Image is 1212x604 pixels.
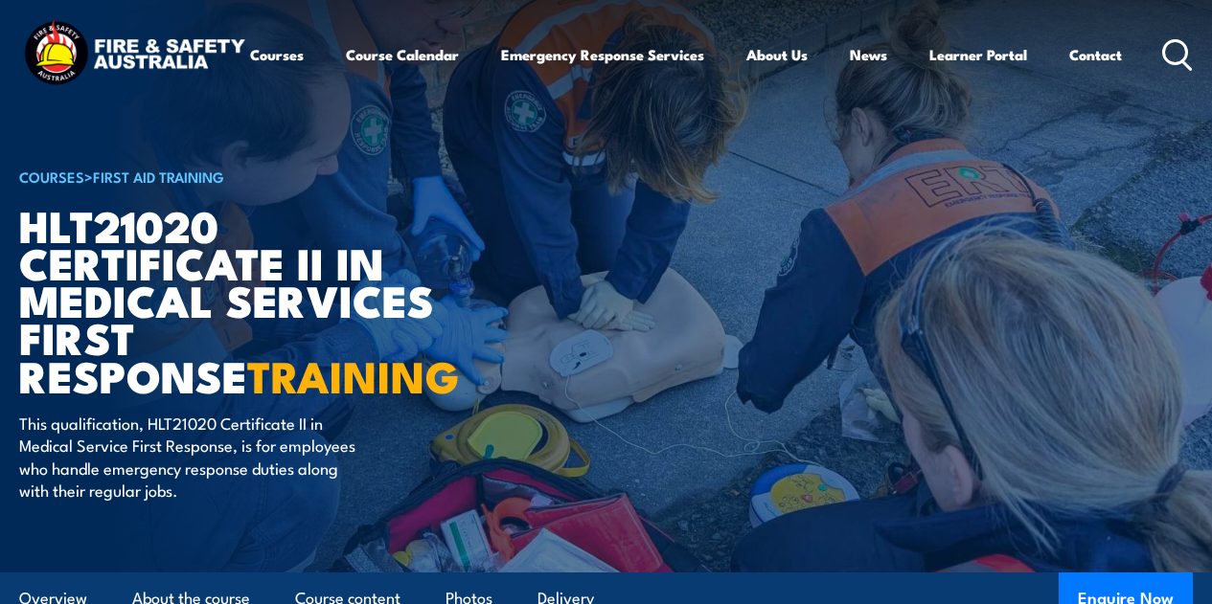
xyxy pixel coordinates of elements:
[850,32,887,78] a: News
[501,32,704,78] a: Emergency Response Services
[346,32,459,78] a: Course Calendar
[746,32,808,78] a: About Us
[19,165,492,188] h6: >
[1069,32,1122,78] a: Contact
[250,32,304,78] a: Courses
[247,342,460,408] strong: TRAINING
[93,166,224,187] a: First Aid Training
[19,166,84,187] a: COURSES
[19,412,369,502] p: This qualification, HLT21020 Certificate II in Medical Service First Response, is for employees w...
[929,32,1027,78] a: Learner Portal
[19,206,492,393] h1: HLT21020 Certificate II in Medical Services First Response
